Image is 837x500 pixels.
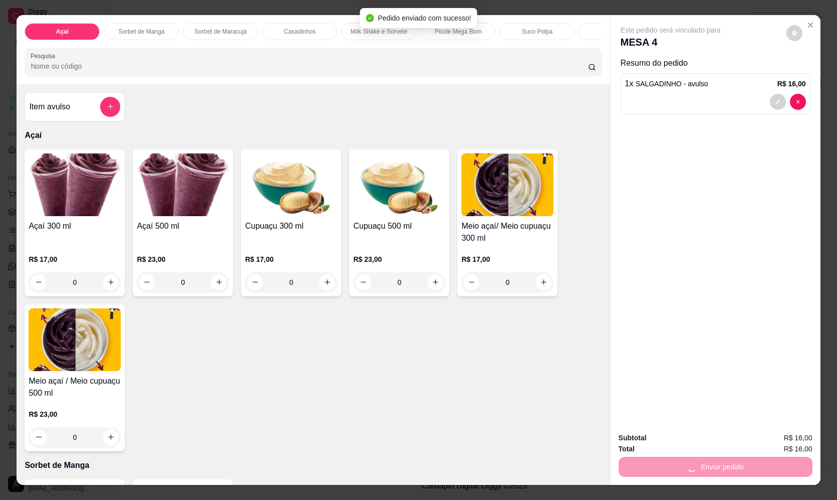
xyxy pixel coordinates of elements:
[137,220,229,232] h4: Açaí 500 ml
[461,254,553,264] p: R$ 17,00
[790,94,806,110] button: decrease-product-quantity
[29,101,70,113] h4: Item avulso
[29,153,121,216] img: product-image
[29,220,121,232] h4: Açaí 300 ml
[25,129,602,141] p: Açaí
[621,57,810,69] p: Resumo do pedido
[619,434,647,442] strong: Subtotal
[625,78,708,90] p: 1 x
[461,153,553,216] img: product-image
[245,153,337,216] img: product-image
[802,17,818,33] button: Close
[353,153,445,216] img: product-image
[461,220,553,244] h4: Meio açaí/ Meio cupuaçu 300 ml
[25,459,602,471] p: Sorbet de Manga
[784,443,812,454] span: R$ 16,00
[245,254,337,264] p: R$ 17,00
[118,28,164,36] p: Sorbet de Manga
[245,220,337,232] h4: Cupuaçu 300 ml
[29,308,121,371] img: product-image
[100,97,120,117] button: add-separate-item
[351,28,407,36] p: Milk Shake e Sorvete
[784,432,812,443] span: R$ 16,00
[378,14,471,22] span: Pedido enviado com sucesso!
[353,254,445,264] p: R$ 23,00
[366,14,374,22] span: check-circle
[31,61,588,71] input: Pesquisa
[786,25,802,41] button: decrease-product-quantity
[353,220,445,232] h4: Cupuaçu 500 ml
[621,25,721,35] p: Este pedido será vinculado para
[31,52,59,60] label: Pesquisa
[137,153,229,216] img: product-image
[194,28,247,36] p: Sorbet de Maracujá
[636,80,708,88] span: SALGADINHO - avulso
[29,409,121,419] p: R$ 23,00
[29,375,121,399] h4: Meio açaí / Meio cupuaçu 500 ml
[56,28,69,36] p: Açaí
[621,35,721,49] p: MESA 4
[522,28,552,36] p: Suco Polpa
[777,79,806,89] p: R$ 16,00
[284,28,316,36] p: Casadinhos
[619,445,635,453] strong: Total
[137,254,229,264] p: R$ 23,00
[29,254,121,264] p: R$ 17,00
[434,28,481,36] p: Picole Mega Bom
[770,94,786,110] button: decrease-product-quantity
